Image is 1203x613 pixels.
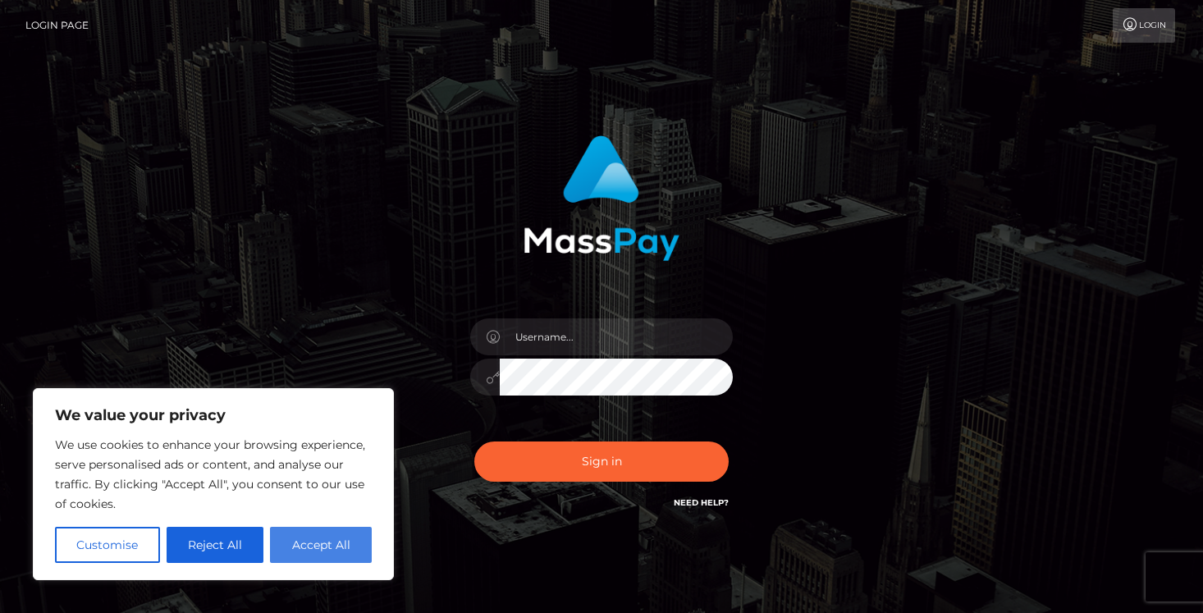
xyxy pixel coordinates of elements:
a: Login [1113,8,1175,43]
p: We value your privacy [55,405,372,425]
button: Sign in [474,441,729,482]
p: We use cookies to enhance your browsing experience, serve personalised ads or content, and analys... [55,435,372,514]
a: Login Page [25,8,89,43]
button: Customise [55,527,160,563]
button: Accept All [270,527,372,563]
button: Reject All [167,527,264,563]
img: MassPay Login [524,135,679,261]
input: Username... [500,318,733,355]
div: We value your privacy [33,388,394,580]
a: Need Help? [674,497,729,508]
